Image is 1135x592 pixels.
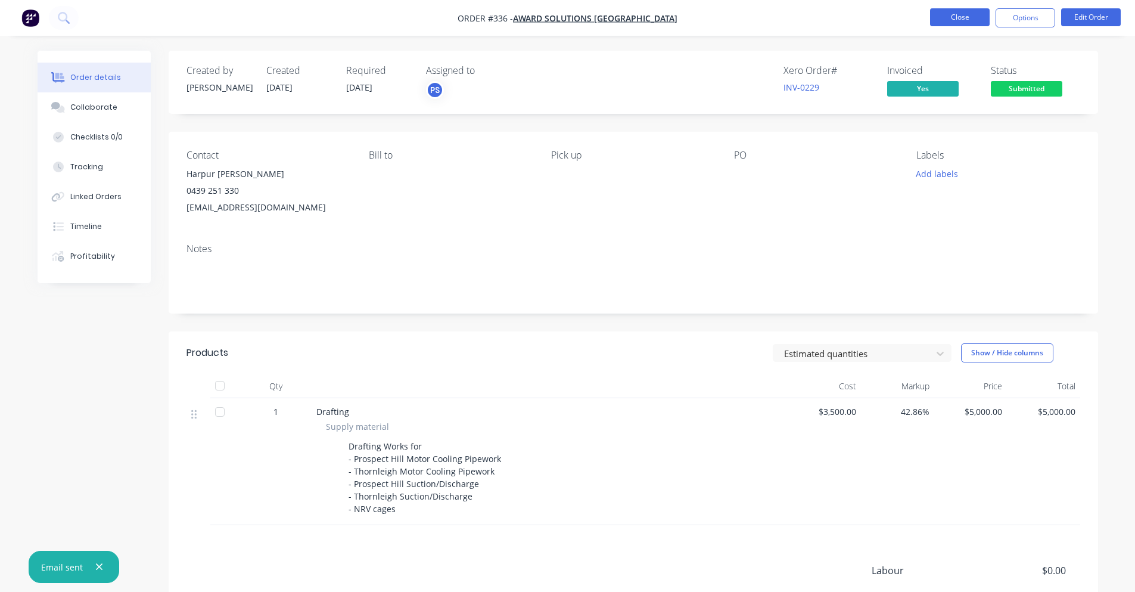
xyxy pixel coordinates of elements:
[344,438,506,517] div: Drafting Works for - Prospect Hill Motor Cooling Pipework - Thornleigh Motor Cooling Pipework - P...
[426,65,545,76] div: Assigned to
[186,243,1080,255] div: Notes
[346,82,372,93] span: [DATE]
[991,81,1062,99] button: Submitted
[186,182,350,199] div: 0439 251 330
[186,65,252,76] div: Created by
[887,81,959,96] span: Yes
[70,251,115,262] div: Profitability
[934,374,1007,398] div: Price
[783,65,873,76] div: Xero Order #
[41,561,83,574] div: Email sent
[1007,374,1080,398] div: Total
[316,406,349,417] span: Drafting
[38,63,151,92] button: Order details
[70,191,122,202] div: Linked Orders
[346,65,412,76] div: Required
[21,9,39,27] img: Factory
[186,166,350,182] div: Harpur [PERSON_NAME]
[186,166,350,216] div: Harpur [PERSON_NAME]0439 251 330[EMAIL_ADDRESS][DOMAIN_NAME]
[930,8,990,26] button: Close
[70,221,102,232] div: Timeline
[186,150,350,161] div: Contact
[240,374,312,398] div: Qty
[551,150,714,161] div: Pick up
[861,374,934,398] div: Markup
[1012,405,1075,418] span: $5,000.00
[426,81,444,99] button: PS
[38,241,151,271] button: Profitability
[458,13,513,24] span: Order #336 -
[38,152,151,182] button: Tracking
[1061,8,1121,26] button: Edit Order
[996,8,1055,27] button: Options
[38,212,151,241] button: Timeline
[70,132,123,142] div: Checklists 0/0
[866,405,929,418] span: 42.86%
[783,82,819,93] a: INV-0229
[513,13,677,24] a: Award Solutions [GEOGRAPHIC_DATA]
[266,65,332,76] div: Created
[273,405,278,418] span: 1
[38,182,151,212] button: Linked Orders
[916,150,1080,161] div: Labels
[369,150,532,161] div: Bill to
[70,162,103,172] div: Tracking
[38,122,151,152] button: Checklists 0/0
[991,65,1080,76] div: Status
[186,199,350,216] div: [EMAIL_ADDRESS][DOMAIN_NAME]
[70,102,117,113] div: Collaborate
[70,72,121,83] div: Order details
[977,563,1065,578] span: $0.00
[910,166,965,182] button: Add labels
[186,346,228,360] div: Products
[939,405,1003,418] span: $5,000.00
[266,82,293,93] span: [DATE]
[961,343,1053,362] button: Show / Hide columns
[887,65,977,76] div: Invoiced
[326,420,389,433] span: Supply material
[788,374,862,398] div: Cost
[38,92,151,122] button: Collaborate
[734,150,897,161] div: PO
[872,563,978,578] span: Labour
[991,81,1062,96] span: Submitted
[186,81,252,94] div: [PERSON_NAME]
[793,405,857,418] span: $3,500.00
